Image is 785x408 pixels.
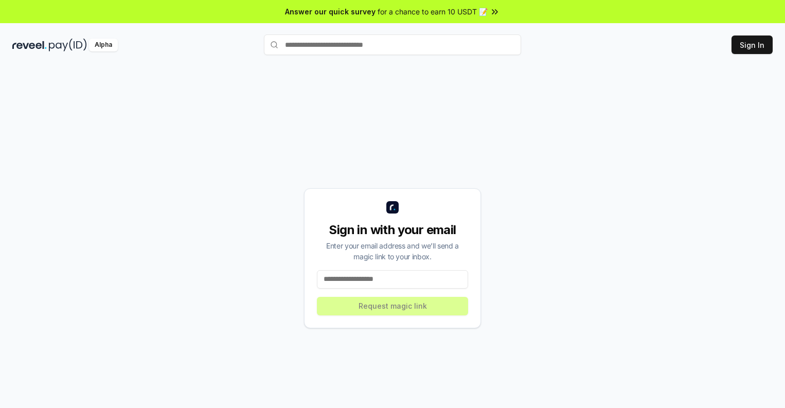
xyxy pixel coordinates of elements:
[317,222,468,238] div: Sign in with your email
[378,6,488,17] span: for a chance to earn 10 USDT 📝
[12,39,47,51] img: reveel_dark
[732,36,773,54] button: Sign In
[317,240,468,262] div: Enter your email address and we’ll send a magic link to your inbox.
[285,6,376,17] span: Answer our quick survey
[89,39,118,51] div: Alpha
[386,201,399,214] img: logo_small
[49,39,87,51] img: pay_id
